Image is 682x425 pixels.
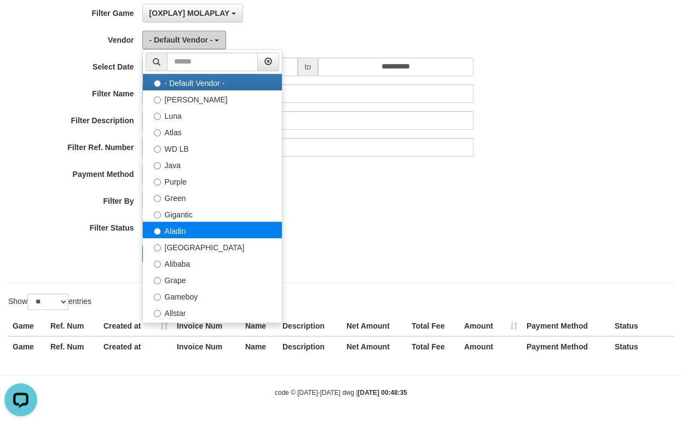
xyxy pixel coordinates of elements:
[149,9,230,18] span: [OXPLAY] MOLAPLAY
[143,205,282,222] label: Gigantic
[143,255,282,271] label: Alibaba
[460,316,522,336] th: Amount
[172,336,241,357] th: Invoice Num
[149,36,213,44] span: - Default Vendor -
[143,271,282,288] label: Grape
[154,179,161,186] input: Purple
[99,336,172,357] th: Created at
[4,4,37,37] button: Open LiveChat chat widget
[143,107,282,123] label: Luna
[610,316,674,336] th: Status
[143,90,282,107] label: [PERSON_NAME]
[154,228,161,235] input: Aladin
[46,336,99,357] th: Ref. Num
[143,320,282,337] label: Xtr
[142,4,243,22] button: [OXPLAY] MOLAPLAY
[154,80,161,87] input: - Default Vendor -
[154,277,161,284] input: Grape
[407,336,460,357] th: Total Fee
[143,140,282,156] label: WD LB
[154,113,161,120] input: Luna
[46,316,99,336] th: Ref. Num
[241,336,278,357] th: Name
[143,123,282,140] label: Atlas
[142,31,227,49] button: - Default Vendor -
[275,389,407,397] small: code © [DATE]-[DATE] dwg |
[460,336,522,357] th: Amount
[143,304,282,320] label: Allstar
[278,336,342,357] th: Description
[8,294,91,310] label: Show entries
[342,336,407,357] th: Net Amount
[143,238,282,255] label: [GEOGRAPHIC_DATA]
[143,173,282,189] label: Purple
[27,294,68,310] select: Showentries
[298,58,319,76] span: to
[610,336,674,357] th: Status
[241,316,278,336] th: Name
[154,211,161,219] input: Gigantic
[154,195,161,202] input: Green
[143,222,282,238] label: Aladin
[154,129,161,136] input: Atlas
[522,336,610,357] th: Payment Method
[8,336,46,357] th: Game
[154,96,161,104] input: [PERSON_NAME]
[143,189,282,205] label: Green
[154,162,161,169] input: Java
[278,316,342,336] th: Description
[358,389,407,397] strong: [DATE] 00:48:35
[154,294,161,301] input: Gameboy
[99,316,172,336] th: Created at
[407,316,460,336] th: Total Fee
[522,316,610,336] th: Payment Method
[154,261,161,268] input: Alibaba
[172,316,241,336] th: Invoice Num
[342,316,407,336] th: Net Amount
[154,244,161,251] input: [GEOGRAPHIC_DATA]
[8,316,46,336] th: Game
[154,146,161,153] input: WD LB
[154,310,161,317] input: Allstar
[143,156,282,173] label: Java
[143,288,282,304] label: Gameboy
[143,74,282,90] label: - Default Vendor -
